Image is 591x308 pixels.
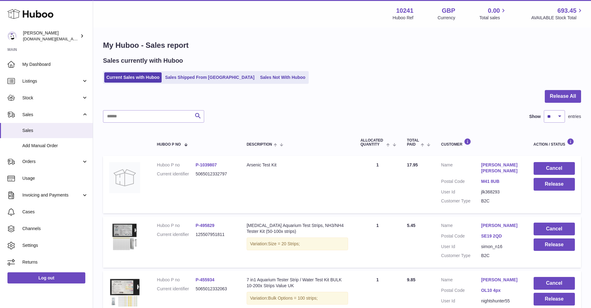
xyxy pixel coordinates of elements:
img: no-photo.jpg [109,162,140,193]
a: Log out [7,272,85,283]
span: Listings [22,78,82,84]
button: Cancel [534,277,575,290]
dd: B2C [481,198,521,204]
span: Invoicing and Payments [22,192,82,198]
a: 0.00 Total sales [479,7,507,21]
img: $_57.JPG [109,223,140,254]
button: Release [534,293,575,306]
button: Release [534,238,575,251]
div: Huboo Ref [393,15,414,21]
span: Bulk Options = 100 strips; [268,296,318,301]
button: Cancel [534,223,575,235]
dt: Postal Code [441,288,481,295]
a: P-1039807 [195,162,217,167]
span: AVAILABLE Stock Total [531,15,584,21]
span: [DOMAIN_NAME][EMAIL_ADDRESS][DOMAIN_NAME] [23,36,123,41]
span: 5.45 [407,223,415,228]
dd: 5065012332797 [195,171,234,177]
td: 1 [354,216,401,268]
dt: Customer Type [441,198,481,204]
h2: Sales currently with Huboo [103,57,183,65]
a: P-495829 [195,223,214,228]
dt: User Id [441,244,481,250]
span: Cases [22,209,88,215]
label: Show [529,114,541,120]
a: Current Sales with Huboo [104,72,162,83]
span: My Dashboard [22,61,88,67]
a: SE19 2QD [481,233,521,239]
a: [PERSON_NAME] [PERSON_NAME] [481,162,521,174]
span: Size = 20 Strips; [268,241,300,246]
img: londonaquatics.online@gmail.com [7,31,17,41]
dt: Huboo P no [157,162,196,168]
span: Usage [22,175,88,181]
dd: nightshunter55 [481,298,521,304]
span: Huboo P no [157,143,181,147]
div: [PERSON_NAME] [23,30,79,42]
div: [MEDICAL_DATA] Aquarium Test Strips, NH3/NH4 Tester Kit (50-100x strips) [247,223,348,234]
span: Stock [22,95,82,101]
a: P-455934 [195,277,214,282]
span: 9.85 [407,277,415,282]
div: Customer [441,138,521,147]
span: entries [568,114,581,120]
dt: Current identifier [157,232,196,238]
strong: GBP [442,7,455,15]
span: Channels [22,226,88,232]
span: 17.95 [407,162,418,167]
div: Variation: [247,292,348,305]
div: Currency [438,15,455,21]
a: OL10 4px [481,288,521,293]
a: M41 8UB [481,179,521,184]
td: 1 [354,156,401,213]
dt: Name [441,277,481,284]
div: Arsenic Test Kit [247,162,348,168]
span: Orders [22,159,82,165]
span: Settings [22,242,88,248]
dd: 5065012332063 [195,286,234,292]
dt: Huboo P no [157,277,196,283]
span: 0.00 [488,7,500,15]
span: Add Manual Order [22,143,88,149]
dd: jlk368293 [481,189,521,195]
span: Returns [22,259,88,265]
a: Sales Shipped From [GEOGRAPHIC_DATA] [163,72,257,83]
div: 7 in1 Aquarium Tester Strip / Water Test Kit BULK 10-200x Strips Value UK [247,277,348,289]
dt: Postal Code [441,233,481,241]
div: Action / Status [534,138,575,147]
dt: User Id [441,189,481,195]
span: Sales [22,112,82,118]
dt: Name [441,223,481,230]
h1: My Huboo - Sales report [103,40,581,50]
dd: 125507951811 [195,232,234,238]
strong: 10241 [396,7,414,15]
a: 693.45 AVAILABLE Stock Total [531,7,584,21]
a: Sales Not With Huboo [258,72,307,83]
span: 693.45 [557,7,576,15]
span: ALLOCATED Quantity [360,138,385,147]
span: Description [247,143,272,147]
dd: B2C [481,253,521,259]
dt: Postal Code [441,179,481,186]
dd: simon_n16 [481,244,521,250]
span: Sales [22,128,88,134]
dt: Huboo P no [157,223,196,229]
span: Total sales [479,15,507,21]
span: Total paid [407,138,419,147]
button: Release [534,178,575,191]
dt: User Id [441,298,481,304]
dt: Current identifier [157,171,196,177]
dt: Name [441,162,481,175]
button: Cancel [534,162,575,175]
div: Variation: [247,238,348,250]
dt: Current identifier [157,286,196,292]
a: [PERSON_NAME] [481,277,521,283]
dt: Customer Type [441,253,481,259]
button: Release All [545,90,581,103]
a: [PERSON_NAME] [481,223,521,229]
